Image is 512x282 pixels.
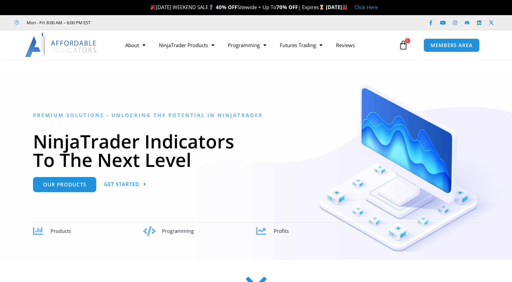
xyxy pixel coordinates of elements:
[405,38,410,43] span: 1
[221,37,273,53] a: Programming
[43,182,86,187] span: Our Products
[149,4,326,10] span: [DATE] WEEKEND SALE Sitewide + Up To | Expires
[33,112,479,118] h6: Premium Solutions - Unlocking the Potential in NinjaTrader
[33,177,96,192] a: Our Products
[423,38,480,52] a: MEMBERS AREA
[354,4,378,10] a: Click Here
[118,37,152,53] a: About
[25,33,97,57] img: LogoAI | Affordable Indicators – NinjaTrader
[209,5,214,10] img: 🏌️‍♂️
[104,182,139,187] span: Get Started
[150,5,156,10] img: 🎉
[100,19,201,26] iframe: Customer reviews powered by Trustpilot
[104,177,146,192] a: Get Started
[319,5,324,10] img: ⌛
[274,227,289,234] span: Profits
[273,37,329,53] a: Futures Trading
[118,37,397,53] nav: Menu
[216,4,237,10] strong: 40% OFF
[431,43,473,48] span: MEMBERS AREA
[342,5,347,10] img: 🏭
[276,4,298,10] strong: 70% OFF
[326,4,348,10] strong: [DATE]
[25,19,91,27] span: Mon - Fri: 8:00 AM – 6:00 PM EST
[329,37,362,53] a: Reviews
[33,132,479,169] h1: NinjaTrader Indicators To The Next Level
[152,37,221,53] a: NinjaTrader Products
[388,35,418,55] a: 1
[50,227,71,234] span: Products
[162,227,194,234] span: Programming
